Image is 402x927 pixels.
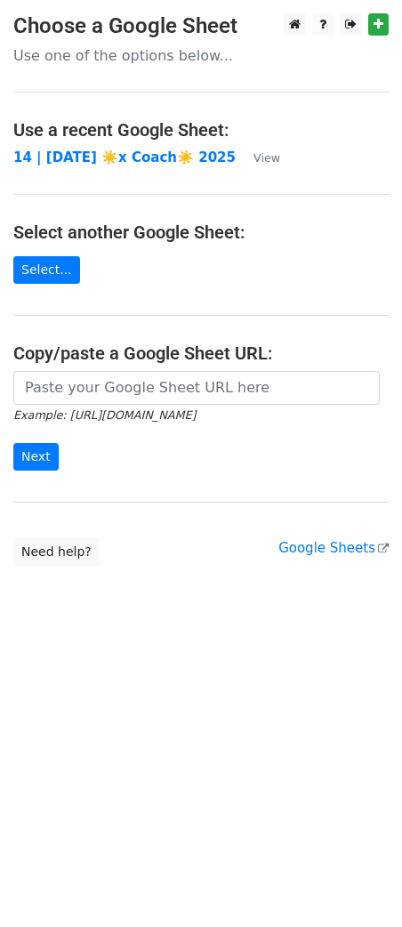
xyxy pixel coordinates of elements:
[13,119,389,141] h4: Use a recent Google Sheet:
[13,443,59,471] input: Next
[13,371,380,405] input: Paste your Google Sheet URL here
[13,46,389,65] p: Use one of the options below...
[13,538,100,566] a: Need help?
[278,540,389,556] a: Google Sheets
[13,149,236,165] a: 14 | [DATE] ☀️x Coach☀️ 2025
[236,149,280,165] a: View
[13,13,389,39] h3: Choose a Google Sheet
[13,222,389,243] h4: Select another Google Sheet:
[13,256,80,284] a: Select...
[13,408,196,422] small: Example: [URL][DOMAIN_NAME]
[13,343,389,364] h4: Copy/paste a Google Sheet URL:
[253,151,280,165] small: View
